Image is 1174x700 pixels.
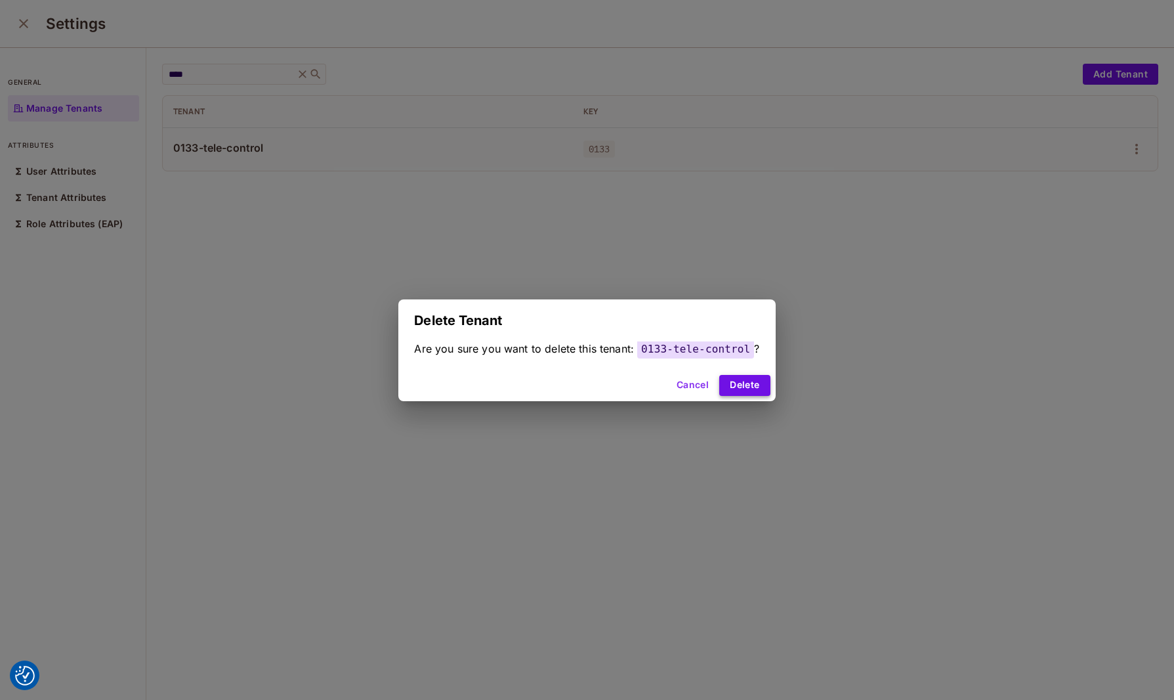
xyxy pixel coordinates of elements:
div: ? [414,341,759,357]
button: Delete [719,375,770,396]
span: 0133-tele-control [637,339,754,359]
button: Consent Preferences [15,666,35,686]
img: Revisit consent button [15,666,35,686]
button: Cancel [671,375,714,396]
h2: Delete Tenant [398,299,775,341]
span: Are you sure you want to delete this tenant: [414,342,634,355]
